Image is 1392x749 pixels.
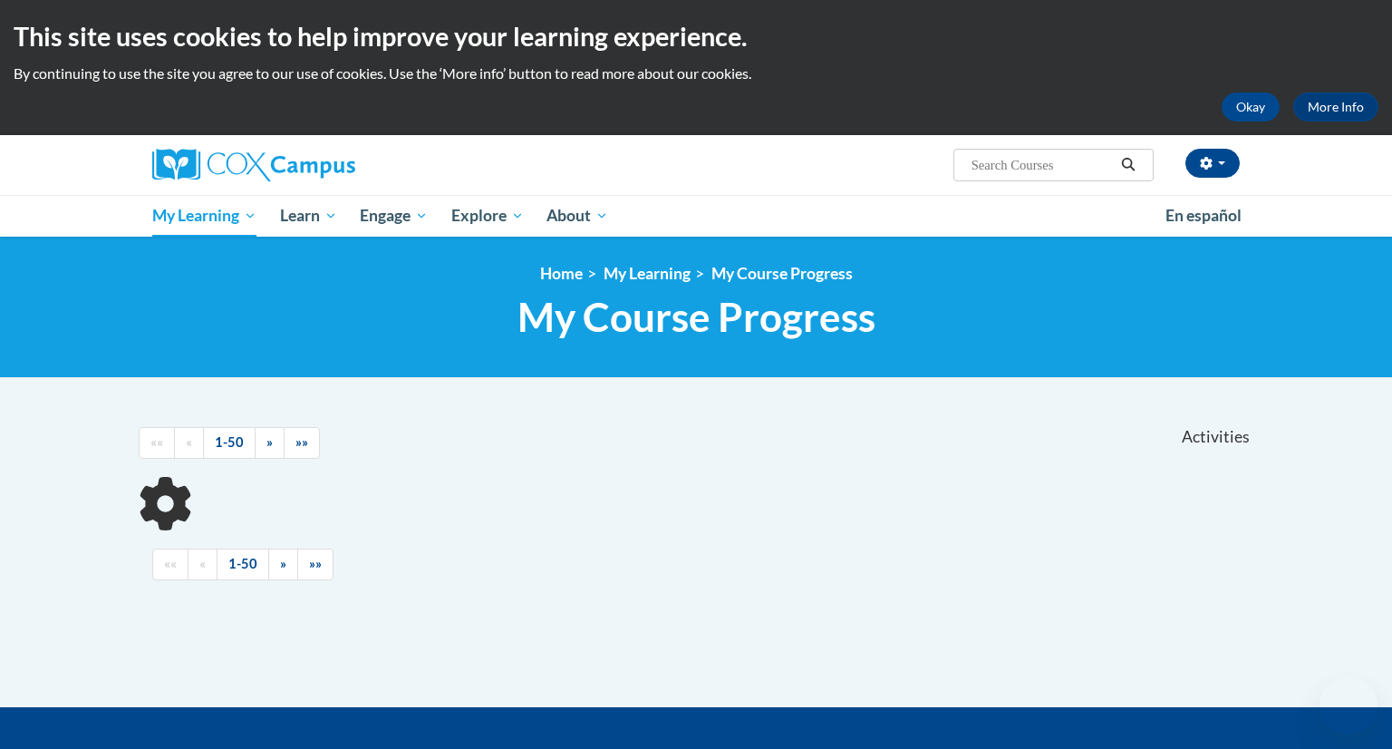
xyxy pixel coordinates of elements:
[536,195,621,237] a: About
[199,556,206,571] span: «
[186,434,192,450] span: «
[1293,92,1378,122] a: More Info
[1182,427,1250,447] span: Activities
[152,205,256,227] span: My Learning
[546,205,608,227] span: About
[440,195,536,237] a: Explore
[203,427,256,459] a: 1-50
[1222,92,1280,122] button: Okay
[174,427,204,459] a: Previous
[266,434,273,450] span: »
[295,434,308,450] span: »»
[1185,149,1240,178] button: Account Settings
[280,205,337,227] span: Learn
[217,549,269,580] a: 1-50
[604,264,691,283] a: My Learning
[152,549,188,580] a: Begining
[297,549,333,580] a: End
[164,556,177,571] span: ««
[280,556,286,571] span: »
[14,63,1378,83] p: By continuing to use the site you agree to our use of cookies. Use the ‘More info’ button to read...
[540,264,583,283] a: Home
[268,195,349,237] a: Learn
[360,205,428,227] span: Engage
[517,293,875,341] span: My Course Progress
[14,18,1378,54] h2: This site uses cookies to help improve your learning experience.
[139,427,175,459] a: Begining
[348,195,440,237] a: Engage
[140,195,268,237] a: My Learning
[1154,197,1253,235] a: En español
[284,427,320,459] a: End
[125,195,1267,237] div: Main menu
[255,427,285,459] a: Next
[309,556,322,571] span: »»
[970,154,1115,176] input: Search Courses
[1319,676,1377,734] iframe: Button to launch messaging window
[711,264,853,283] a: My Course Progress
[268,549,298,580] a: Next
[150,434,163,450] span: ««
[1165,206,1242,225] span: En español
[451,205,524,227] span: Explore
[152,149,355,181] img: Cox Campus
[188,549,217,580] a: Previous
[1115,154,1142,176] button: Search
[152,149,497,181] a: Cox Campus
